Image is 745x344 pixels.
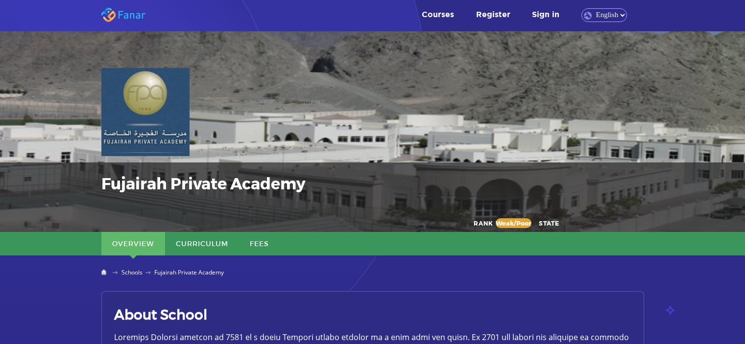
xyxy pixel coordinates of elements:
a: Sign in [522,8,569,19]
img: language.png [584,12,592,20]
span: Rank [474,220,494,227]
a: Courses [412,8,464,19]
span: Fujairah Private Academy [154,268,224,276]
a: Register [466,8,520,19]
a: Schools [121,268,143,276]
a: Fees [239,232,280,255]
a: Home [101,269,110,276]
a: Overview [101,232,165,255]
h2: About School [114,303,631,325]
span: State [539,214,560,232]
h1: Fujairah Private Academy [101,174,498,192]
div: Weak/Poor [496,218,531,228]
a: Curriculum [165,232,239,255]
